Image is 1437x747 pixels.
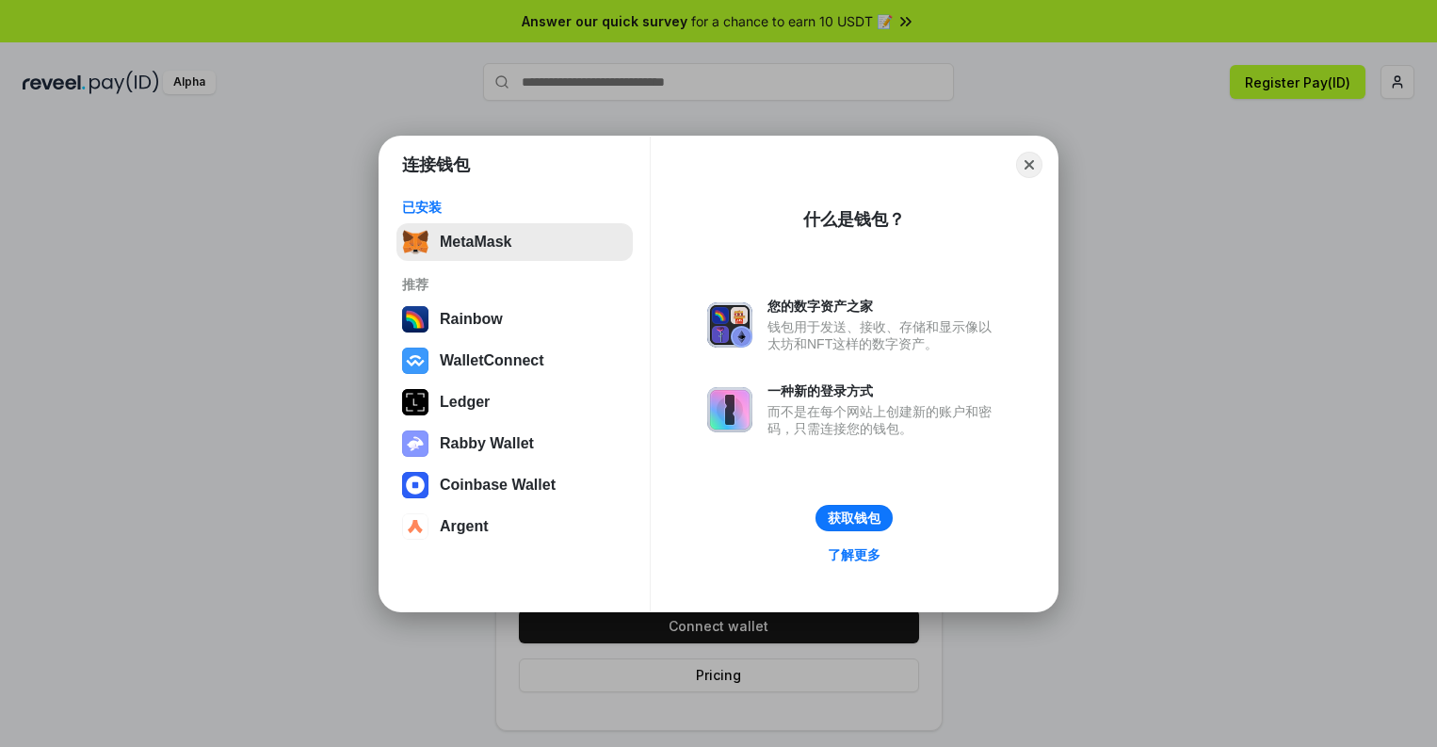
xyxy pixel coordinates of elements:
div: Argent [440,518,489,535]
img: svg+xml,%3Csvg%20width%3D%2228%22%20height%3D%2228%22%20viewBox%3D%220%200%2028%2028%22%20fill%3D... [402,513,428,540]
img: svg+xml,%3Csvg%20width%3D%2228%22%20height%3D%2228%22%20viewBox%3D%220%200%2028%2028%22%20fill%3D... [402,472,428,498]
div: 了解更多 [828,546,880,563]
button: Ledger [396,383,633,421]
img: svg+xml,%3Csvg%20xmlns%3D%22http%3A%2F%2Fwww.w3.org%2F2000%2Fsvg%22%20fill%3D%22none%22%20viewBox... [707,302,752,348]
button: 获取钱包 [815,505,893,531]
div: Rabby Wallet [440,435,534,452]
img: svg+xml,%3Csvg%20width%3D%22120%22%20height%3D%22120%22%20viewBox%3D%220%200%20120%20120%22%20fil... [402,306,428,333]
div: 什么是钱包？ [803,208,905,231]
img: svg+xml,%3Csvg%20width%3D%2228%22%20height%3D%2228%22%20viewBox%3D%220%200%2028%2028%22%20fill%3D... [402,348,428,374]
div: Rainbow [440,311,503,328]
button: Coinbase Wallet [396,466,633,504]
div: 获取钱包 [828,510,880,527]
img: svg+xml,%3Csvg%20xmlns%3D%22http%3A%2F%2Fwww.w3.org%2F2000%2Fsvg%22%20width%3D%2228%22%20height%3... [402,389,428,415]
button: MetaMask [396,223,633,261]
img: svg+xml,%3Csvg%20xmlns%3D%22http%3A%2F%2Fwww.w3.org%2F2000%2Fsvg%22%20fill%3D%22none%22%20viewBox... [707,387,752,432]
button: Argent [396,508,633,545]
img: svg+xml,%3Csvg%20xmlns%3D%22http%3A%2F%2Fwww.w3.org%2F2000%2Fsvg%22%20fill%3D%22none%22%20viewBox... [402,430,428,457]
button: WalletConnect [396,342,633,380]
a: 了解更多 [816,543,892,567]
img: svg+xml,%3Csvg%20fill%3D%22none%22%20height%3D%2233%22%20viewBox%3D%220%200%2035%2033%22%20width%... [402,229,428,255]
button: Rabby Wallet [396,425,633,463]
button: Rainbow [396,300,633,338]
div: WalletConnect [440,352,544,369]
div: 您的数字资产之家 [767,298,1001,315]
h1: 连接钱包 [402,154,470,176]
div: 一种新的登录方式 [767,382,1001,399]
div: 钱包用于发送、接收、存储和显示像以太坊和NFT这样的数字资产。 [767,318,1001,352]
div: 而不是在每个网站上创建新的账户和密码，只需连接您的钱包。 [767,403,1001,437]
div: Ledger [440,394,490,411]
div: 已安装 [402,199,627,216]
button: Close [1016,152,1042,178]
div: 推荐 [402,276,627,293]
div: MetaMask [440,234,511,251]
div: Coinbase Wallet [440,477,556,494]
